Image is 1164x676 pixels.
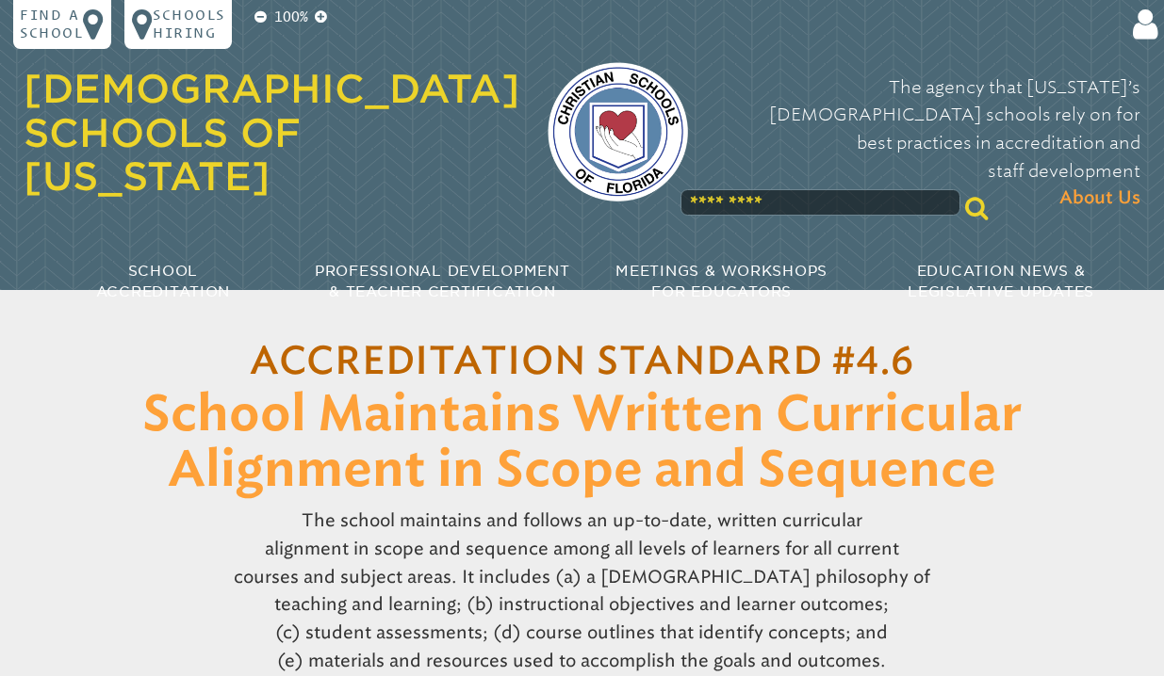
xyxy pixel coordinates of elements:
[615,263,828,300] span: Meetings & Workshops for Educators
[715,73,1140,213] p: The agency that [US_STATE]’s [DEMOGRAPHIC_DATA] schools rely on for best practices in accreditati...
[142,392,1022,496] span: School Maintains Written Curricular Alignment in Scope and Sequence
[153,7,224,41] p: Schools Hiring
[1059,185,1140,213] span: About Us
[908,263,1094,300] span: Education News & Legislative Updates
[271,7,311,27] p: 100%
[548,62,687,201] img: csf-logo-web-colors.png
[20,7,83,41] p: Find a school
[24,66,520,201] a: [DEMOGRAPHIC_DATA] Schools of [US_STATE]
[315,263,570,300] span: Professional Development & Teacher Certification
[96,263,231,300] span: School Accreditation
[250,343,914,381] a: Accreditation Standard #4.6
